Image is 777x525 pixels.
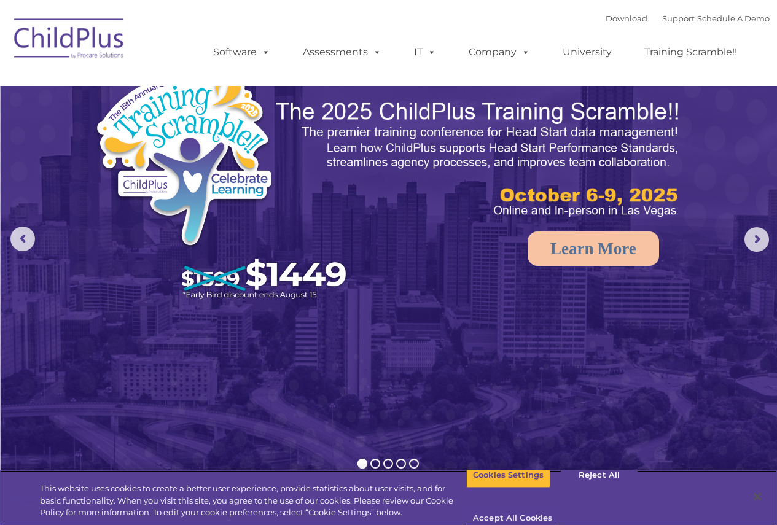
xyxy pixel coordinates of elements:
a: Assessments [291,40,394,64]
div: This website uses cookies to create a better user experience, provide statistics about user visit... [40,483,466,519]
a: Learn More [528,231,659,266]
a: Company [456,40,542,64]
a: University [550,40,624,64]
a: Training Scramble!! [632,40,749,64]
span: Last name [171,81,208,90]
a: Software [201,40,283,64]
button: Cookies Settings [466,462,550,488]
a: IT [402,40,448,64]
button: Reject All [561,462,638,488]
a: Schedule A Demo [697,14,770,23]
img: ChildPlus by Procare Solutions [8,10,131,71]
font: | [606,14,770,23]
a: Download [606,14,647,23]
a: Support [662,14,695,23]
span: Phone number [171,131,223,141]
button: Close [744,483,771,510]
